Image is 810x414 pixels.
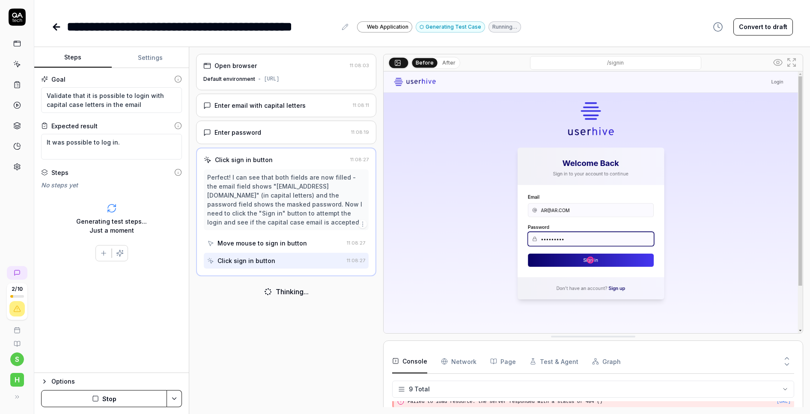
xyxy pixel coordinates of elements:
[441,349,476,373] button: Network
[41,390,167,407] button: Stop
[412,58,437,67] button: Before
[353,102,369,108] time: 11:08:11
[276,287,309,297] div: Thinking...
[3,366,30,388] button: H
[7,266,27,280] a: New conversation
[41,180,182,189] div: No steps yet
[351,129,369,135] time: 11:08:19
[12,287,23,292] span: 2 / 10
[203,75,255,83] div: Default environment
[264,75,279,83] div: [URL]
[416,21,485,33] button: Generating Test Case
[214,128,261,137] div: Enter password
[41,376,182,387] button: Options
[76,217,147,235] div: Generating test steps... Just a moment
[408,398,791,405] pre: Failed to load resource: the server responded with a status of 404 ()
[51,376,182,387] div: Options
[204,235,368,251] button: Move mouse to sign in button11:08:27
[34,47,112,68] button: Steps
[217,256,275,265] div: Click sign in button
[214,61,257,70] div: Open browser
[347,240,365,246] time: 11:08:27
[347,257,365,263] time: 11:08:27
[51,168,68,177] div: Steps
[204,253,368,269] button: Click sign in button11:08:27
[392,349,427,373] button: Console
[488,21,521,33] div: Running…
[3,334,30,347] a: Documentation
[51,75,66,84] div: Goal
[10,352,24,366] button: s
[490,349,516,373] button: Page
[112,47,189,68] button: Settings
[350,157,369,163] time: 11:08:27
[51,121,98,130] div: Expected result
[350,62,369,68] time: 11:08:03
[10,373,24,387] span: H
[357,21,412,33] a: Web Application
[217,239,307,248] div: Move mouse to sign in button
[367,23,408,31] span: Web Application
[207,173,365,227] div: Perfect! I can see that both fields are now filled - the email field shows "[EMAIL_ADDRESS][DOMAI...
[215,155,273,164] div: Click sign in button
[3,320,30,334] a: Book a call with us
[592,349,621,373] button: Graph
[384,71,803,333] img: Screenshot
[214,101,306,110] div: Enter email with capital letters
[439,58,459,68] button: After
[777,398,791,405] button: [URL]
[530,349,578,373] button: Test & Agent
